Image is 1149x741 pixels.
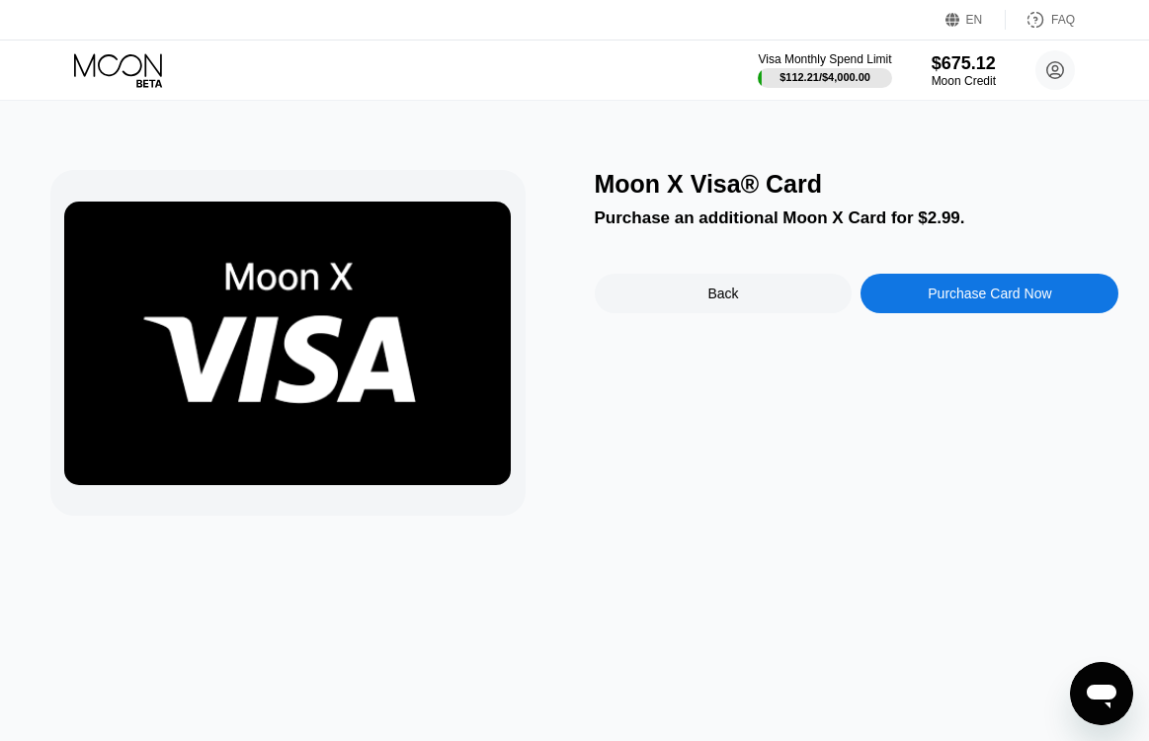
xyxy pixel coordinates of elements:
[945,10,1006,30] div: EN
[861,274,1118,313] div: Purchase Card Now
[966,13,983,27] div: EN
[595,274,853,313] div: Back
[707,286,738,301] div: Back
[1070,662,1133,725] iframe: Schaltfläche zum Öffnen des Messaging-Fensters
[928,286,1051,301] div: Purchase Card Now
[1051,13,1075,27] div: FAQ
[595,208,1119,228] div: Purchase an additional Moon X Card for $2.99.
[1006,10,1075,30] div: FAQ
[932,74,996,88] div: Moon Credit
[932,53,996,88] div: $675.12Moon Credit
[932,53,996,74] div: $675.12
[758,52,891,66] div: Visa Monthly Spend Limit
[780,71,870,83] div: $112.21 / $4,000.00
[595,170,1119,199] div: Moon X Visa® Card
[758,52,891,88] div: Visa Monthly Spend Limit$112.21/$4,000.00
